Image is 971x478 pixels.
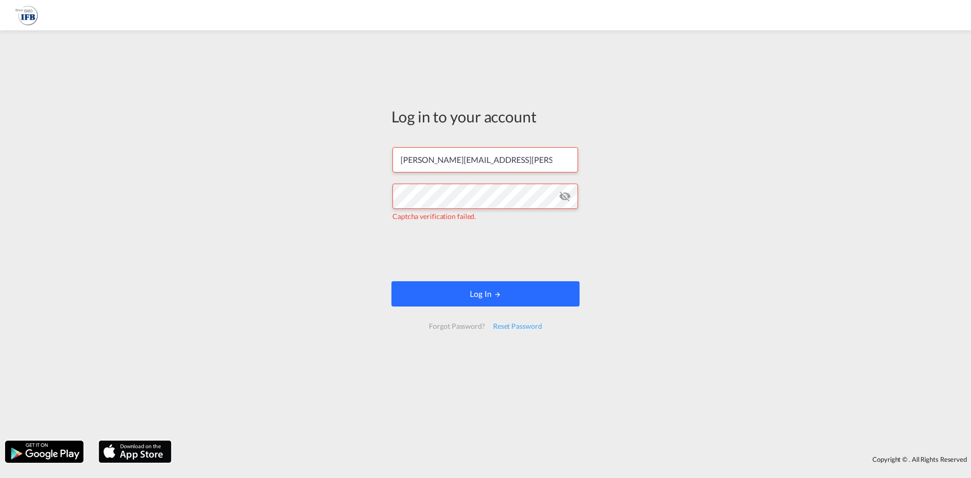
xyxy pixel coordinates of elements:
button: LOGIN [391,281,580,307]
span: Captcha verification failed. [392,212,476,221]
img: b628ab10256c11eeb52753acbc15d091.png [15,4,38,27]
div: Reset Password [489,317,546,335]
img: apple.png [98,440,172,464]
div: Log in to your account [391,106,580,127]
md-icon: icon-eye-off [559,190,571,202]
input: Enter email/phone number [392,147,578,172]
img: google.png [4,440,84,464]
div: Forgot Password? [425,317,489,335]
div: Copyright © . All Rights Reserved [176,451,971,468]
iframe: reCAPTCHA [409,232,562,271]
